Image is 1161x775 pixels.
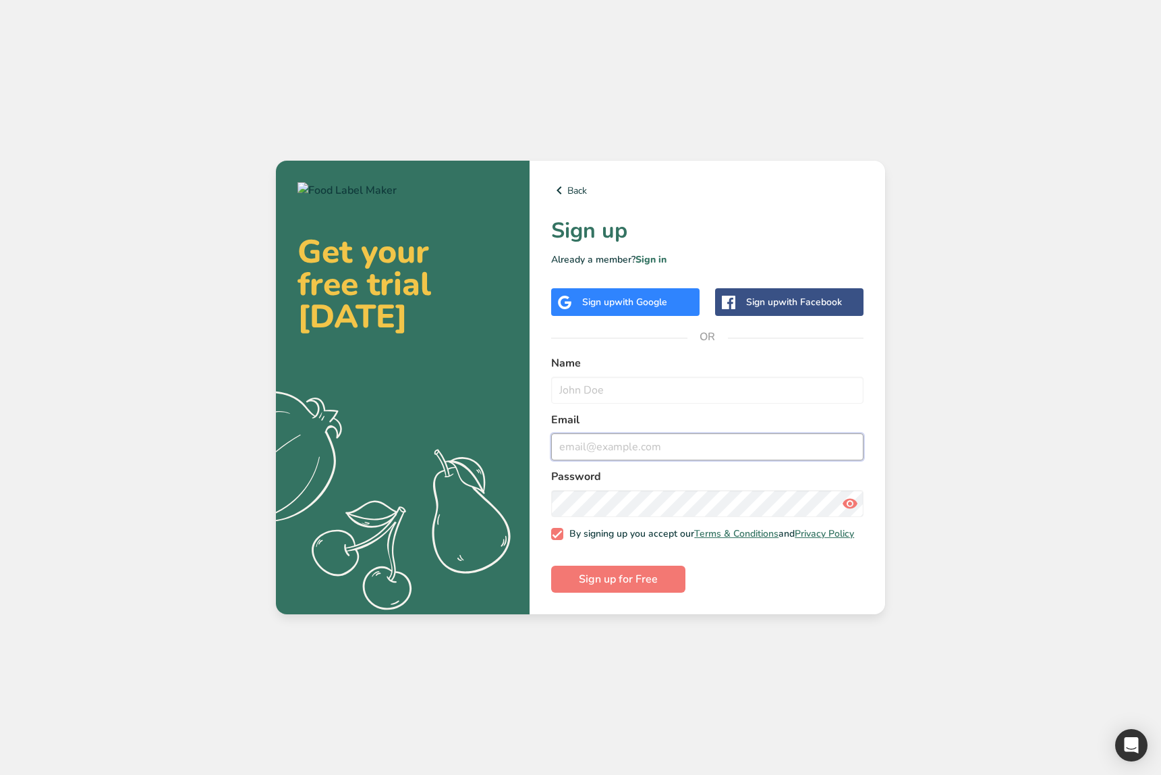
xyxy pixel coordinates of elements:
a: Sign in [635,253,667,266]
a: Terms & Conditions [694,527,778,540]
label: Email [551,412,863,428]
span: By signing up you accept our and [563,528,855,540]
img: Food Label Maker [298,182,397,198]
a: Back [551,182,863,198]
div: Sign up [746,295,842,309]
span: OR [687,317,728,357]
button: Sign up for Free [551,566,685,593]
h2: Get your free trial [DATE] [298,236,508,333]
span: with Google [615,296,667,309]
label: Password [551,469,863,485]
label: Name [551,355,863,371]
a: Privacy Policy [795,527,854,540]
input: email@example.com [551,433,863,460]
div: Open Intercom Messenger [1115,729,1148,761]
div: Sign up [582,295,667,309]
span: Sign up for Free [579,571,658,587]
input: John Doe [551,377,863,404]
span: with Facebook [778,296,842,309]
h1: Sign up [551,215,863,247]
p: Already a member? [551,252,863,267]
